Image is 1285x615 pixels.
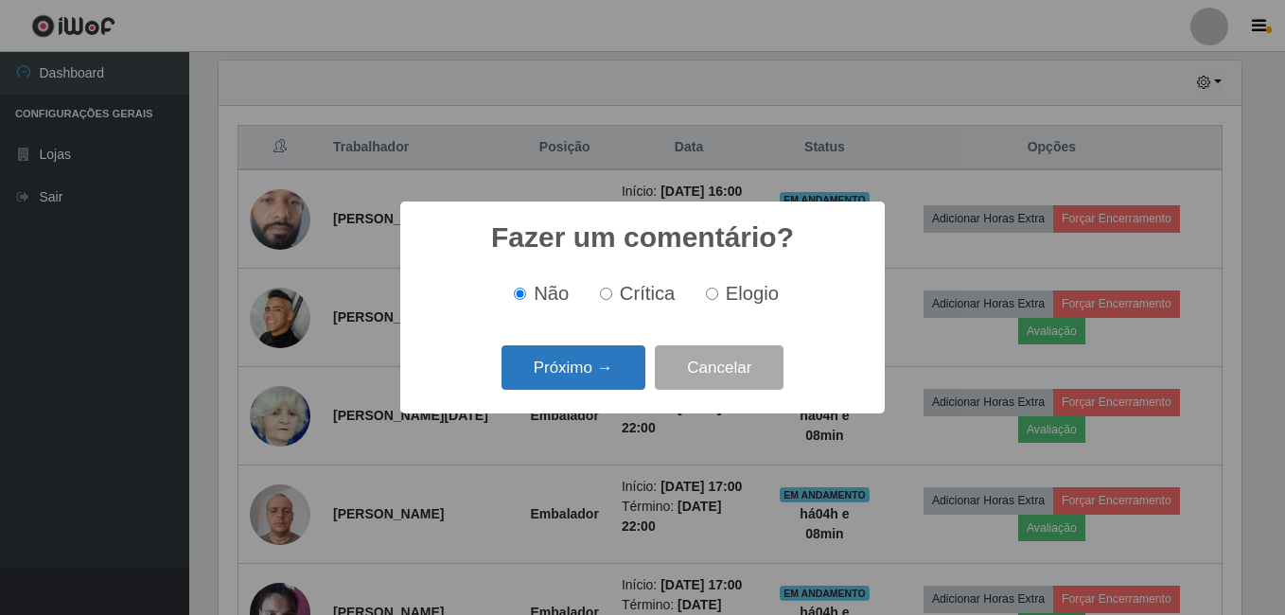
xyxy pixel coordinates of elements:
span: Elogio [726,283,779,304]
input: Elogio [706,288,718,300]
span: Não [534,283,569,304]
input: Não [514,288,526,300]
span: Crítica [620,283,676,304]
button: Cancelar [655,345,783,390]
input: Crítica [600,288,612,300]
h2: Fazer um comentário? [491,220,794,255]
button: Próximo → [502,345,645,390]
